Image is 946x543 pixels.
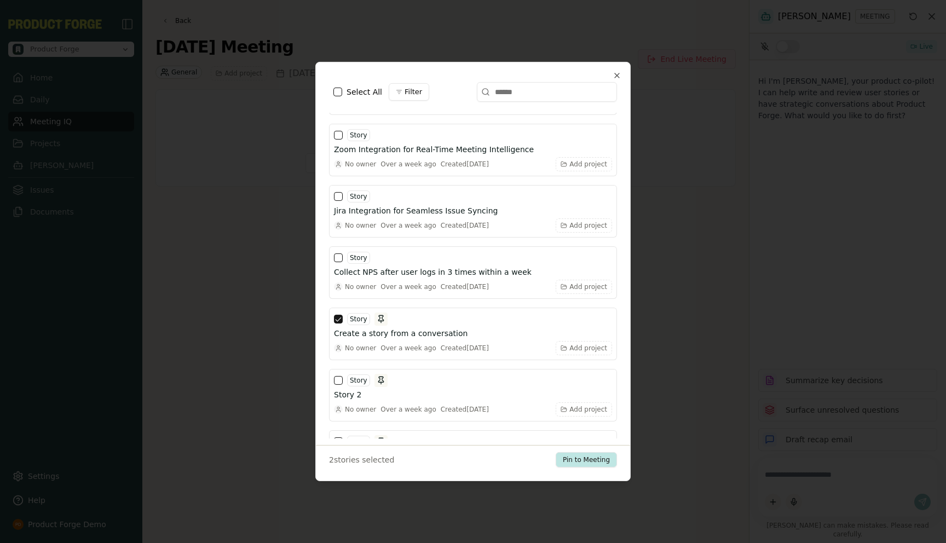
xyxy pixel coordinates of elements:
[334,328,612,339] button: Create a story from a conversation
[380,160,436,169] div: Over a week ago
[556,157,612,171] button: Add project
[347,190,370,203] div: Story
[329,454,394,465] span: 2 stories selected
[334,267,612,278] button: Collect NPS after user logs in 3 times within a week
[347,129,370,141] div: Story
[569,344,607,353] span: Add project
[556,341,612,355] button: Add project
[347,436,370,448] div: Story
[347,313,370,325] div: Story
[334,267,532,278] h3: Collect NPS after user logs in 3 times within a week
[556,402,612,417] button: Add project
[556,280,612,294] button: Add project
[347,86,382,97] label: Select All
[380,221,436,230] div: Over a week ago
[345,282,376,291] span: No owner
[389,83,429,101] button: Filter
[345,405,376,414] span: No owner
[569,221,607,230] span: Add project
[345,344,376,353] span: No owner
[441,221,489,230] div: Created [DATE]
[380,344,436,353] div: Over a week ago
[441,405,489,414] div: Created [DATE]
[347,374,370,386] div: Story
[380,405,436,414] div: Over a week ago
[334,389,361,400] h3: Story 2
[345,160,376,169] span: No owner
[334,144,534,155] h3: Zoom Integration for Real-Time Meeting Intelligence
[380,282,436,291] div: Over a week ago
[441,160,489,169] div: Created [DATE]
[569,405,607,414] span: Add project
[334,205,498,216] h3: Jira Integration for Seamless Issue Syncing
[556,218,612,233] button: Add project
[334,328,468,339] h3: Create a story from a conversation
[569,282,607,291] span: Add project
[334,205,612,216] button: Jira Integration for Seamless Issue Syncing
[556,452,617,467] button: Pin to Meeting
[569,160,607,169] span: Add project
[345,221,376,230] span: No owner
[441,282,489,291] div: Created [DATE]
[334,389,612,400] button: Story 2
[347,252,370,264] div: Story
[334,144,612,155] button: Zoom Integration for Real-Time Meeting Intelligence
[441,344,489,353] div: Created [DATE]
